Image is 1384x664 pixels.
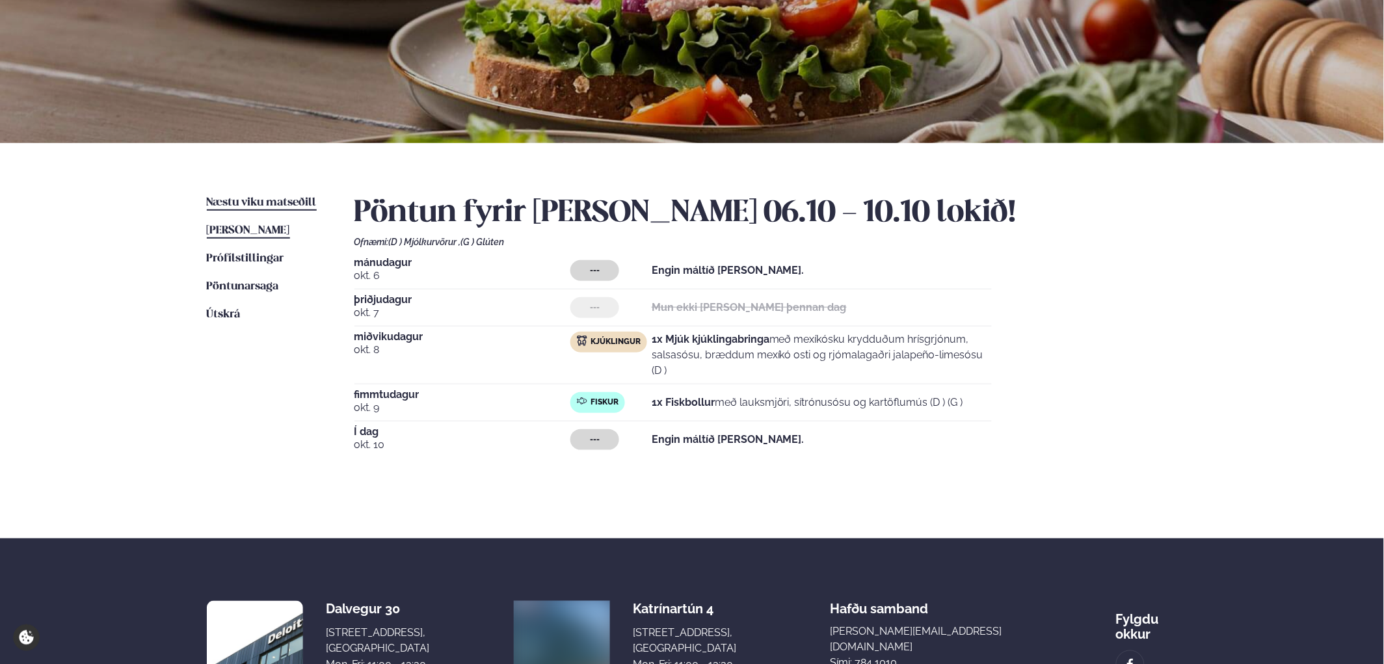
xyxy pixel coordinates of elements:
strong: Engin máltíð [PERSON_NAME]. [652,433,805,445]
span: (G ) Glúten [461,237,505,247]
a: Pöntunarsaga [207,279,279,295]
span: Í dag [354,427,571,437]
h2: Pöntun fyrir [PERSON_NAME] 06.10 - 10.10 lokið! [354,195,1178,232]
a: [PERSON_NAME][EMAIL_ADDRESS][DOMAIN_NAME] [831,624,1022,656]
span: (D ) Mjólkurvörur , [389,237,461,247]
span: Fiskur [591,397,619,408]
a: Næstu viku matseðill [207,195,317,211]
div: [STREET_ADDRESS], [GEOGRAPHIC_DATA] [326,626,429,657]
span: okt. 6 [354,268,571,284]
span: --- [590,302,600,313]
span: Pöntunarsaga [207,281,279,292]
span: Útskrá [207,309,241,320]
span: fimmtudagur [354,390,571,400]
span: Kjúklingur [591,337,641,347]
span: [PERSON_NAME] [207,225,290,236]
p: með lauksmjöri, sítrónusósu og kartöflumús (D ) (G ) [652,395,963,410]
a: Cookie settings [13,624,40,651]
span: Hafðu samband [831,591,929,617]
strong: Engin máltíð [PERSON_NAME]. [652,264,805,276]
span: okt. 10 [354,437,571,453]
strong: Mun ekki [PERSON_NAME] þennan dag [652,301,847,313]
span: mánudagur [354,258,571,268]
strong: 1x Fiskbollur [652,396,715,408]
span: þriðjudagur [354,295,571,305]
a: Prófílstillingar [207,251,284,267]
img: fish.svg [577,396,587,406]
div: Katrínartún 4 [633,601,737,617]
div: Dalvegur 30 [326,601,429,617]
div: [STREET_ADDRESS], [GEOGRAPHIC_DATA] [633,626,737,657]
strong: 1x Mjúk kjúklingabringa [652,333,769,345]
span: okt. 9 [354,400,571,416]
span: Prófílstillingar [207,253,284,264]
a: Útskrá [207,307,241,323]
div: Ofnæmi: [354,237,1178,247]
span: --- [590,434,600,445]
span: miðvikudagur [354,332,571,342]
div: Fylgdu okkur [1116,601,1177,643]
p: með mexíkósku krydduðum hrísgrjónum, salsasósu, bræddum mexíkó osti og rjómalagaðri jalapeño-lime... [652,332,992,378]
span: okt. 7 [354,305,571,321]
span: --- [590,265,600,276]
img: chicken.svg [577,336,587,346]
span: Næstu viku matseðill [207,197,317,208]
a: [PERSON_NAME] [207,223,290,239]
span: okt. 8 [354,342,571,358]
